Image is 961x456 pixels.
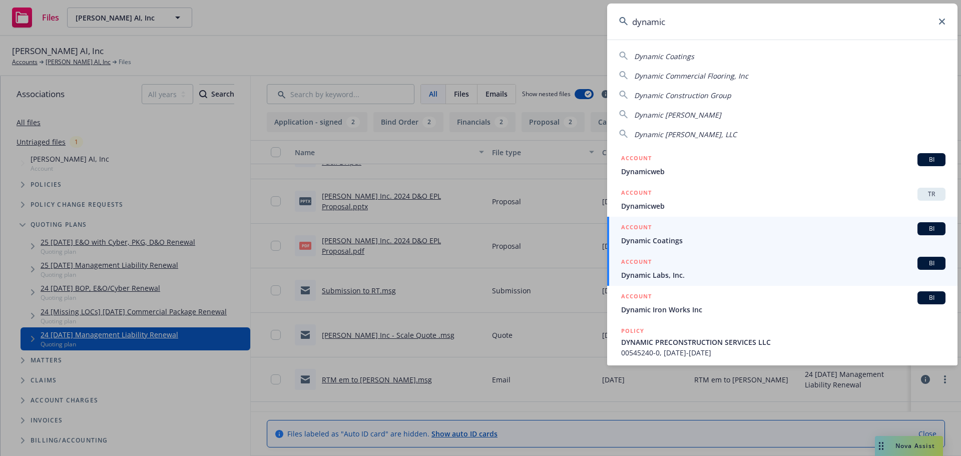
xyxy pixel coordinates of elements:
input: Search... [607,4,957,40]
h5: POLICY [621,326,644,336]
span: Dynamic [PERSON_NAME] [634,110,721,120]
a: POLICYDYNAMIC PRECONSTRUCTION SERVICES LLC00545240-0, [DATE]-[DATE] [607,320,957,363]
span: Dynamic Iron Works Inc [621,304,945,315]
span: Dynamic Coatings [634,52,694,61]
span: TR [921,190,941,199]
a: ACCOUNTTRDynamicweb [607,182,957,217]
span: Dynamicweb [621,201,945,211]
span: DYNAMIC PRECONSTRUCTION SERVICES LLC [621,337,945,347]
h5: ACCOUNT [621,222,652,234]
h5: ACCOUNT [621,153,652,165]
a: ACCOUNTBIDynamic Coatings [607,217,957,251]
span: Dynamic Construction Group [634,91,731,100]
span: Dynamic Coatings [621,235,945,246]
span: BI [921,155,941,164]
span: BI [921,224,941,233]
span: 00545240-0, [DATE]-[DATE] [621,347,945,358]
span: BI [921,259,941,268]
h5: ACCOUNT [621,188,652,200]
span: Dynamic Commercial Flooring, Inc [634,71,748,81]
a: ACCOUNTBIDynamicweb [607,148,957,182]
span: Dynamic Labs, Inc. [621,270,945,280]
a: ACCOUNTBIDynamic Labs, Inc. [607,251,957,286]
a: ACCOUNTBIDynamic Iron Works Inc [607,286,957,320]
span: Dynamicweb [621,166,945,177]
span: BI [921,293,941,302]
span: Dynamic [PERSON_NAME], LLC [634,130,737,139]
h5: ACCOUNT [621,291,652,303]
h5: ACCOUNT [621,257,652,269]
